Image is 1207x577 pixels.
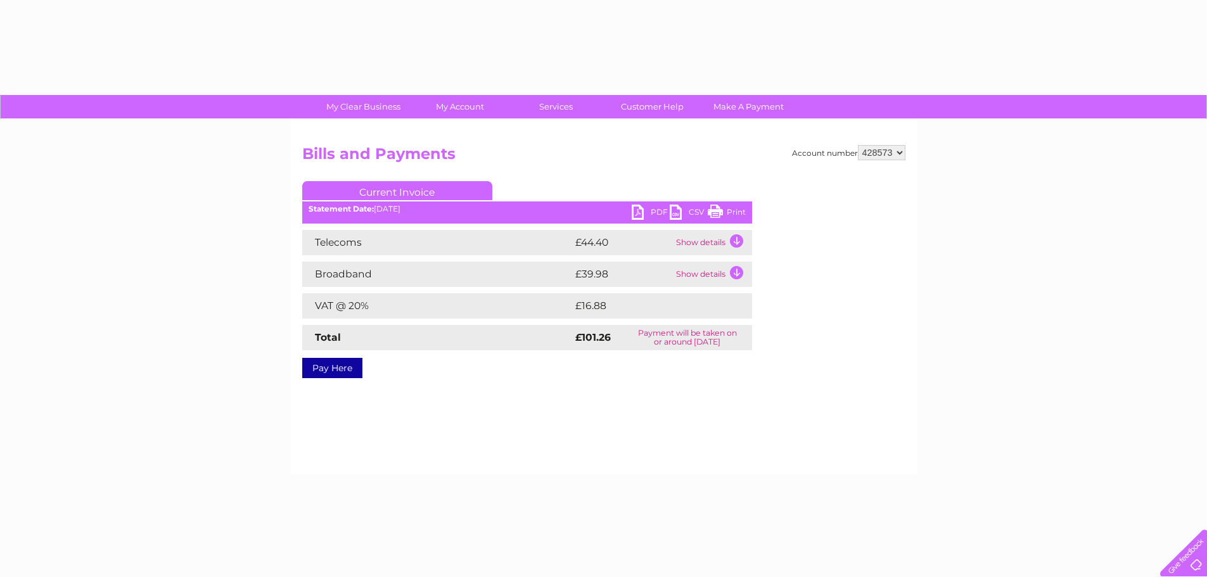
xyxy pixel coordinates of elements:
a: Services [504,95,608,118]
td: Show details [673,262,752,287]
div: [DATE] [302,205,752,213]
a: PDF [632,205,670,223]
a: My Clear Business [311,95,416,118]
strong: Total [315,331,341,343]
a: Print [708,205,746,223]
td: Payment will be taken on or around [DATE] [623,325,751,350]
strong: £101.26 [575,331,611,343]
a: Make A Payment [696,95,801,118]
div: Account number [792,145,905,160]
td: £39.98 [572,262,673,287]
h2: Bills and Payments [302,145,905,169]
a: Current Invoice [302,181,492,200]
a: Pay Here [302,358,362,378]
td: £16.88 [572,293,726,319]
a: CSV [670,205,708,223]
td: Telecoms [302,230,572,255]
b: Statement Date: [309,204,374,213]
td: Broadband [302,262,572,287]
td: Show details [673,230,752,255]
td: £44.40 [572,230,673,255]
td: VAT @ 20% [302,293,572,319]
a: My Account [407,95,512,118]
a: Customer Help [600,95,705,118]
